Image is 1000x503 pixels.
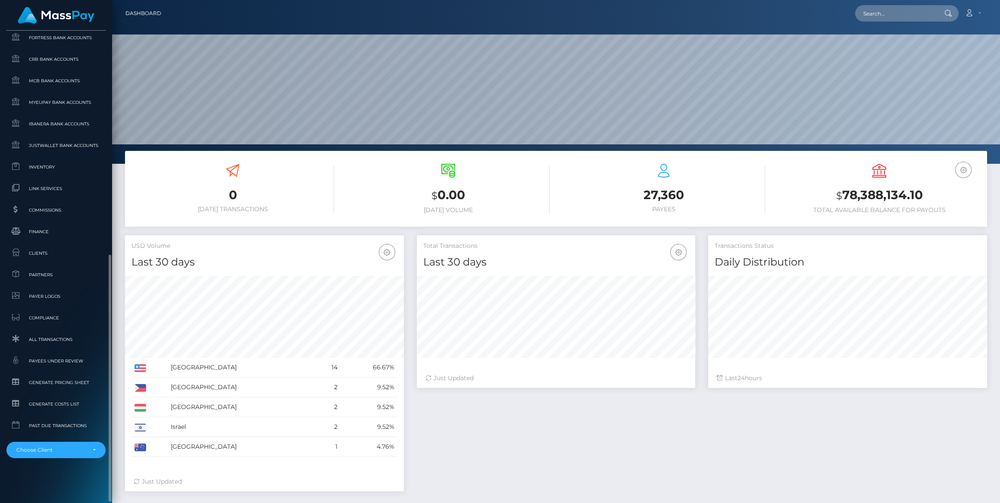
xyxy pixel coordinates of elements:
div: Just Updated [425,374,687,383]
a: Inventory [6,158,106,176]
a: Payees under Review [6,352,106,370]
h4: Last 30 days [423,255,689,270]
a: Generate Pricing Sheet [6,373,106,392]
a: Finance [6,222,106,241]
span: Partners [10,270,102,280]
img: US.png [134,364,146,372]
div: Last hours [717,374,978,383]
a: Link Services [6,179,106,198]
a: Partners [6,266,106,284]
td: 2 [316,417,341,437]
a: All Transactions [6,330,106,349]
h3: 0.00 [347,187,550,204]
a: Clients [6,244,106,262]
span: Clients [10,248,102,258]
small: $ [836,190,842,202]
td: Israel [168,417,316,437]
h5: USD Volume [131,242,397,250]
span: All Transactions [10,334,102,344]
td: 1 [316,437,341,457]
td: [GEOGRAPHIC_DATA] [168,358,316,378]
a: Payer Logos [6,287,106,306]
h3: 78,388,134.10 [778,187,981,204]
a: Generate Costs List [6,395,106,413]
td: 66.67% [341,358,397,378]
td: [GEOGRAPHIC_DATA] [168,397,316,417]
input: Search... [855,5,936,22]
h6: [DATE] Volume [347,206,550,214]
a: Compliance [6,309,106,327]
h6: [DATE] Transactions [131,206,334,213]
span: Payees under Review [10,356,102,366]
h6: Payees [562,206,765,213]
div: Choose Client [16,447,86,453]
h6: Total Available Balance for Payouts [778,206,981,214]
span: Inventory [10,162,102,172]
td: 2 [316,378,341,397]
img: AU.png [134,444,146,451]
img: IL.png [134,424,146,431]
h3: 0 [131,187,334,203]
a: CRB Bank Accounts [6,50,106,69]
td: 9.52% [341,378,397,397]
h3: 27,360 [562,187,765,203]
span: 24 [737,374,745,382]
span: Link Services [10,184,102,194]
a: JustWallet Bank Accounts [6,136,106,155]
a: Ibanera Bank Accounts [6,115,106,133]
img: HU.png [134,404,146,412]
td: [GEOGRAPHIC_DATA] [168,378,316,397]
h4: Last 30 days [131,255,397,270]
h4: Daily Distribution [715,255,981,270]
img: MassPay Logo [18,7,94,24]
span: Compliance [10,313,102,323]
h5: Transactions Status [715,242,981,250]
img: PH.png [134,384,146,392]
span: Generate Pricing Sheet [10,378,102,387]
button: Choose Client [6,442,106,458]
a: MyEUPay Bank Accounts [6,93,106,112]
span: Past Due Transactions [10,421,102,431]
span: Generate Costs List [10,399,102,409]
a: Dashboard [125,4,161,22]
span: MCB Bank Accounts [10,76,102,86]
a: Fortress Bank Accounts [6,28,106,47]
div: Just Updated [134,477,395,486]
td: [GEOGRAPHIC_DATA] [168,437,316,457]
td: 4.76% [341,437,397,457]
td: 9.52% [341,417,397,437]
span: Ibanera Bank Accounts [10,119,102,129]
span: JustWallet Bank Accounts [10,141,102,150]
small: $ [431,190,437,202]
a: MCB Bank Accounts [6,72,106,90]
span: Fortress Bank Accounts [10,33,102,43]
span: MyEUPay Bank Accounts [10,97,102,107]
span: CRB Bank Accounts [10,54,102,64]
a: Past Due Transactions [6,416,106,435]
span: Payer Logos [10,291,102,301]
span: Commissions [10,205,102,215]
h5: Total Transactions [423,242,689,250]
td: 2 [316,397,341,417]
td: 9.52% [341,397,397,417]
span: Finance [10,227,102,237]
a: Commissions [6,201,106,219]
td: 14 [316,358,341,378]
